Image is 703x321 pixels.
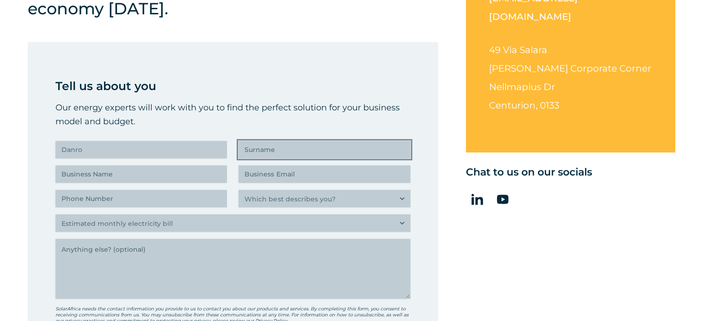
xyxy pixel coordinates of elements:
[238,141,410,158] input: Surname
[55,190,227,207] input: Phone Number
[238,165,410,183] input: Business Email
[466,166,675,178] h5: Chat to us on our socials
[55,165,227,183] input: Business Name
[489,100,559,111] span: Centurion, 0133
[55,101,410,128] p: Our energy experts will work with you to find the perfect solution for your business model and bu...
[55,77,410,95] p: Tell us about you
[489,44,547,55] span: 49 Via Salara
[55,141,227,158] input: First Name
[489,63,651,74] span: [PERSON_NAME] Corporate Corner
[489,81,555,92] span: Nellmapius Dr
